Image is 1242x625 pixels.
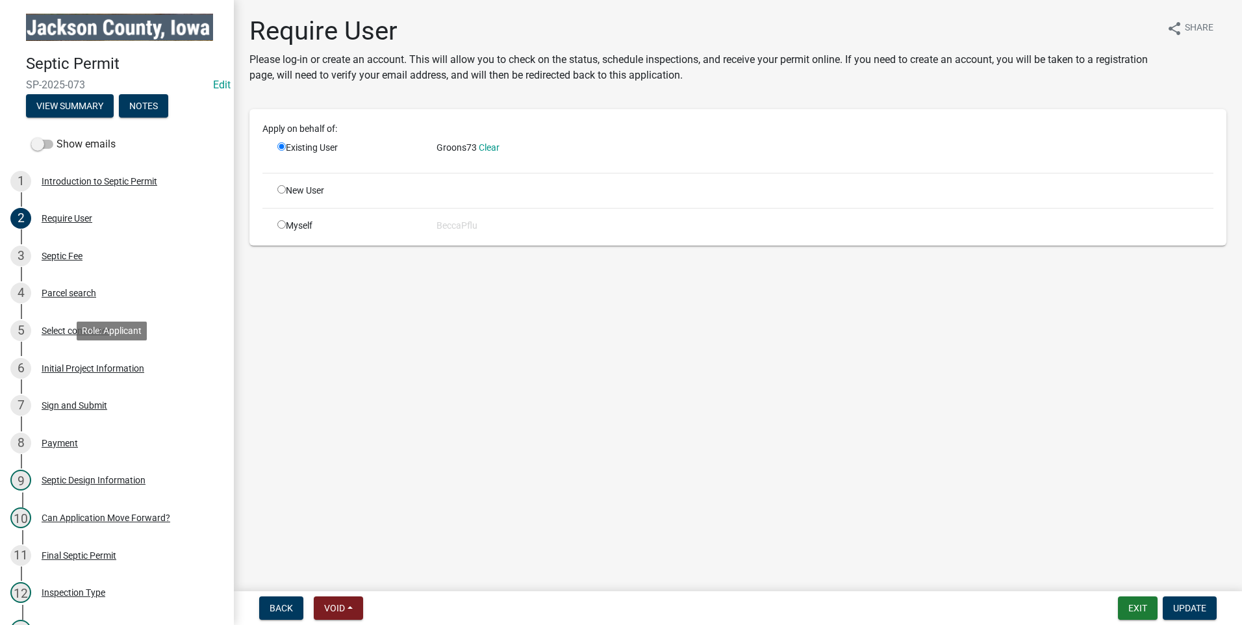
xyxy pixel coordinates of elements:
span: Back [270,603,293,613]
p: Please log-in or create an account. This will allow you to check on the status, schedule inspecti... [249,52,1156,83]
span: Update [1173,603,1206,613]
button: Void [314,596,363,620]
div: Septic Design Information [42,476,146,485]
div: Require User [42,214,92,223]
div: 9 [10,470,31,491]
div: 4 [10,283,31,303]
wm-modal-confirm: Notes [119,101,168,112]
button: Exit [1118,596,1158,620]
div: 12 [10,582,31,603]
div: Existing User [268,141,427,162]
div: Inspection Type [42,588,105,597]
a: Clear [479,142,500,153]
h1: Require User [249,16,1156,47]
div: 2 [10,208,31,229]
div: Introduction to Septic Permit [42,177,157,186]
button: Update [1163,596,1217,620]
span: Groons73 [437,142,477,153]
div: 8 [10,433,31,453]
div: 10 [10,507,31,528]
div: Initial Project Information [42,364,144,373]
a: Edit [213,79,231,91]
div: Septic Fee [42,251,82,261]
span: Void [324,603,345,613]
wm-modal-confirm: Summary [26,101,114,112]
wm-modal-confirm: Edit Application Number [213,79,231,91]
button: View Summary [26,94,114,118]
div: New User [268,184,427,198]
div: 1 [10,171,31,192]
div: Can Application Move Forward? [42,513,170,522]
label: Show emails [31,136,116,152]
div: Final Septic Permit [42,551,116,560]
div: Role: Applicant [77,322,147,340]
div: Parcel search [42,288,96,298]
button: Notes [119,94,168,118]
button: Back [259,596,303,620]
span: SP-2025-073 [26,79,208,91]
div: 3 [10,246,31,266]
div: Apply on behalf of: [253,122,1223,136]
span: Share [1185,21,1213,36]
button: shareShare [1156,16,1224,41]
div: 7 [10,395,31,416]
div: Myself [268,219,427,233]
i: share [1167,21,1182,36]
div: Payment [42,439,78,448]
div: 11 [10,545,31,566]
div: Select contractor [42,326,110,335]
div: 6 [10,358,31,379]
div: 5 [10,320,31,341]
div: Sign and Submit [42,401,107,410]
img: Jackson County, Iowa [26,14,213,41]
h4: Septic Permit [26,55,223,73]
